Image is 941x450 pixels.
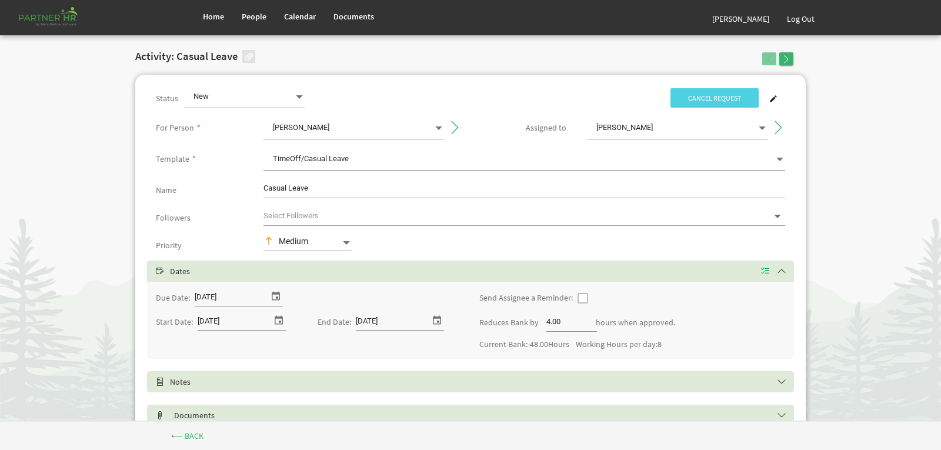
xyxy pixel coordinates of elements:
[156,94,178,103] label: Status
[156,294,190,302] label: Due Date:
[156,186,176,195] label: Name
[156,266,803,276] h5: Dates
[156,124,194,132] label: This is the person that the activity is about
[479,340,569,349] label: Current Bank: Hours
[576,340,662,349] label: Working Hours per day:
[779,52,793,65] button: Go to next Activity
[430,312,444,328] span: select
[772,121,782,131] span: Go to Person's profile
[479,318,539,327] label: Reduces Bank by
[272,312,286,328] span: select
[703,2,778,35] a: [PERSON_NAME]
[448,121,459,131] span: Go to Person's profile
[135,51,238,63] h2: Activity: Casual Leave
[479,294,573,302] label: Send Assignee a Reminder:
[670,88,759,108] span: Cancel Request
[242,11,266,22] span: People
[156,241,182,250] label: Priority
[778,2,823,35] a: Log Out
[156,214,191,222] label: Followers
[284,11,316,22] span: Calendar
[156,377,803,386] h5: Notes
[762,90,785,107] a: Edit Activity
[156,411,803,420] h5: Documents
[269,288,283,304] span: select
[658,339,662,349] span: 8
[333,11,374,22] span: Documents
[762,52,776,65] button: Go to previous Activity
[318,318,351,326] label: End Date:
[154,425,221,446] a: ⟵ Back
[263,235,279,246] img: priority-med.png
[263,235,341,248] div: Medium
[156,155,189,164] label: Template
[156,267,164,275] span: Select
[596,318,675,327] label: hours when approved.
[526,124,566,132] label: This is the person assigned to work on the activity
[528,339,548,349] span: -48.00
[203,11,224,22] span: Home
[156,318,193,326] label: Start Date:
